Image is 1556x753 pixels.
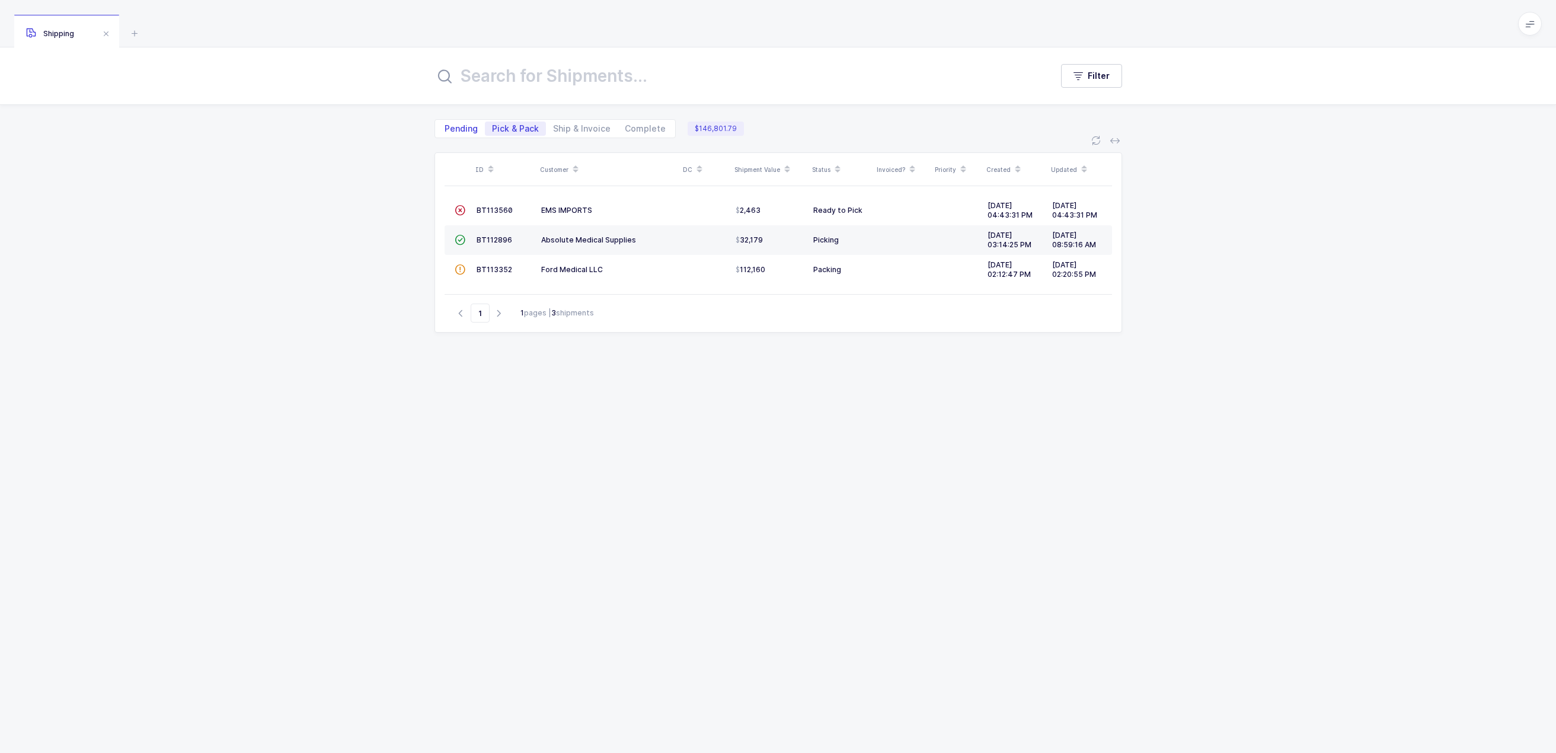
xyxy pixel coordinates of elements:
b: 3 [551,308,556,317]
div: Shipment Value [734,159,805,180]
input: Search for Shipments... [434,62,1037,90]
span:  [455,265,465,274]
span: Pick & Pack [492,125,539,133]
div: ID [475,159,533,180]
span: 112,160 [736,265,765,275]
span: BT113560 [477,206,513,215]
div: Invoiced? [877,159,928,180]
div: Priority [935,159,979,180]
span: Shipping [26,29,74,38]
span: Ford Medical LLC [541,265,603,274]
span: Absolute Medical Supplies [541,235,636,244]
span: Pending [445,125,478,133]
span: 2,463 [736,206,761,215]
span: [DATE] 04:43:31 PM [988,201,1033,219]
div: DC [683,159,727,180]
div: Status [812,159,870,180]
span: Packing [813,265,841,274]
span: $146,801.79 [688,122,744,136]
button: Filter [1061,64,1122,88]
span: Picking [813,235,839,244]
span: BT113352 [477,265,512,274]
span: Filter [1088,70,1110,82]
span: Go to [471,304,490,323]
span: 32,179 [736,235,763,245]
b: 1 [520,308,524,317]
div: Created [986,159,1044,180]
span: [DATE] 04:43:31 PM [1052,201,1097,219]
span: [DATE] 02:12:47 PM [988,260,1031,279]
div: Updated [1051,159,1108,180]
span:  [455,206,465,215]
span: BT112896 [477,235,512,244]
span: [DATE] 03:14:25 PM [988,231,1031,249]
span: EMS IMPORTS [541,206,592,215]
span: [DATE] 08:59:16 AM [1052,231,1096,249]
span: Complete [625,125,666,133]
div: pages | shipments [520,308,594,318]
span: Ready to Pick [813,206,862,215]
span:  [455,235,465,244]
div: Customer [540,159,676,180]
span: Ship & Invoice [553,125,611,133]
span: [DATE] 02:20:55 PM [1052,260,1096,279]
